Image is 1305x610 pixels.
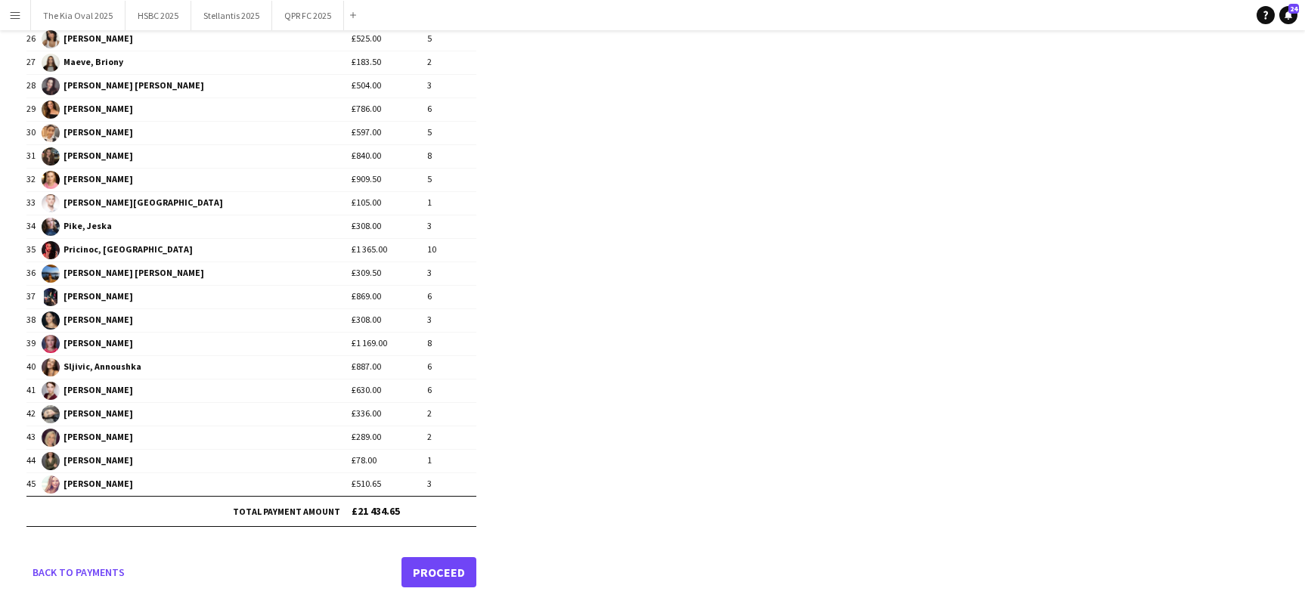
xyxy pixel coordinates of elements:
span: [PERSON_NAME] [42,335,351,353]
td: 3 [427,262,476,285]
td: 6 [427,285,476,308]
span: Sljivic, Annoushka [42,358,351,376]
td: 29 [26,98,42,121]
span: [PERSON_NAME] [42,147,351,166]
a: 24 [1279,6,1297,24]
td: £1 365.00 [352,238,428,262]
span: [PERSON_NAME] [42,452,351,470]
td: 2 [427,51,476,74]
td: 3 [427,472,476,496]
span: [PERSON_NAME][GEOGRAPHIC_DATA] [42,194,351,212]
td: 10 [427,238,476,262]
td: 39 [26,332,42,355]
span: [PERSON_NAME] [42,101,351,119]
td: 42 [26,402,42,426]
td: 5 [427,27,476,51]
td: 3 [427,215,476,238]
td: 34 [26,215,42,238]
td: 6 [427,379,476,402]
td: 8 [427,144,476,168]
span: Maeve, Briony [42,54,351,72]
button: HSBC 2025 [126,1,191,30]
td: £510.65 [352,472,428,496]
td: 2 [427,426,476,449]
td: £336.00 [352,402,428,426]
td: £786.00 [352,98,428,121]
td: £183.50 [352,51,428,74]
td: 31 [26,144,42,168]
td: 2 [427,402,476,426]
span: [PERSON_NAME] [PERSON_NAME] [42,77,351,95]
td: 37 [26,285,42,308]
td: 1 [427,449,476,472]
td: 26 [26,27,42,51]
button: The Kia Oval 2025 [31,1,126,30]
td: 36 [26,262,42,285]
button: QPR FC 2025 [272,1,344,30]
td: £1 169.00 [352,332,428,355]
td: £308.00 [352,215,428,238]
td: 33 [26,191,42,215]
td: £887.00 [352,355,428,379]
td: £105.00 [352,191,428,215]
a: Proceed [401,557,476,587]
span: [PERSON_NAME] [42,382,351,400]
td: £21 434.65 [352,496,476,526]
td: £909.50 [352,168,428,191]
td: £308.00 [352,308,428,332]
span: [PERSON_NAME] [42,311,351,330]
td: 5 [427,121,476,144]
td: 38 [26,308,42,332]
td: 3 [427,74,476,98]
td: 40 [26,355,42,379]
span: Pricinoc, [GEOGRAPHIC_DATA] [42,241,351,259]
td: 6 [427,355,476,379]
td: 43 [26,426,42,449]
td: 35 [26,238,42,262]
td: £525.00 [352,27,428,51]
td: 41 [26,379,42,402]
button: Stellantis 2025 [191,1,272,30]
a: Back to payments [26,557,131,587]
td: 8 [427,332,476,355]
span: [PERSON_NAME] [42,171,351,189]
td: 27 [26,51,42,74]
td: 5 [427,168,476,191]
td: £309.50 [352,262,428,285]
td: £78.00 [352,449,428,472]
span: [PERSON_NAME] [42,429,351,447]
span: [PERSON_NAME] [42,475,351,494]
td: 44 [26,449,42,472]
span: [PERSON_NAME] [42,405,351,423]
td: 28 [26,74,42,98]
td: 30 [26,121,42,144]
td: 6 [427,98,476,121]
span: [PERSON_NAME] [42,124,351,142]
td: 32 [26,168,42,191]
span: Pike, Jeska [42,218,351,236]
td: £504.00 [352,74,428,98]
td: £840.00 [352,144,428,168]
td: £597.00 [352,121,428,144]
td: Total payment amount [26,496,352,526]
span: [PERSON_NAME] [42,30,351,48]
span: 24 [1288,4,1299,14]
td: 3 [427,308,476,332]
span: [PERSON_NAME] [42,288,351,306]
td: 45 [26,472,42,496]
td: £630.00 [352,379,428,402]
td: £869.00 [352,285,428,308]
span: [PERSON_NAME] [PERSON_NAME] [42,265,351,283]
td: 1 [427,191,476,215]
td: £289.00 [352,426,428,449]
